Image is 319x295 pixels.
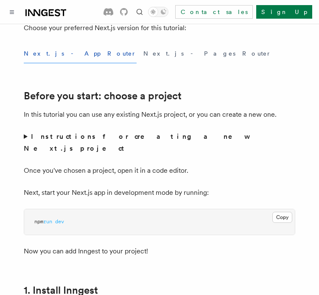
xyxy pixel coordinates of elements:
button: Toggle dark mode [148,7,168,17]
a: Sign Up [256,5,312,19]
span: run [43,219,52,225]
button: Next.js - App Router [24,44,137,63]
strong: Instructions for creating a new Next.js project [24,132,247,152]
span: dev [55,219,64,225]
p: Now you can add Inngest to your project! [24,245,295,257]
a: Before you start: choose a project [24,90,182,102]
p: In this tutorial you can use any existing Next.js project, or you can create a new one. [24,109,295,121]
a: Contact sales [175,5,253,19]
button: Find something... [134,7,145,17]
button: Toggle navigation [7,7,17,17]
button: Next.js - Pages Router [143,44,271,63]
p: Next, start your Next.js app in development mode by running: [24,187,295,199]
p: Choose your preferred Next.js version for this tutorial: [24,22,295,34]
p: Once you've chosen a project, open it in a code editor. [24,165,295,177]
summary: Instructions for creating a new Next.js project [24,131,295,155]
span: npm [34,219,43,225]
button: Copy [272,212,292,223]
